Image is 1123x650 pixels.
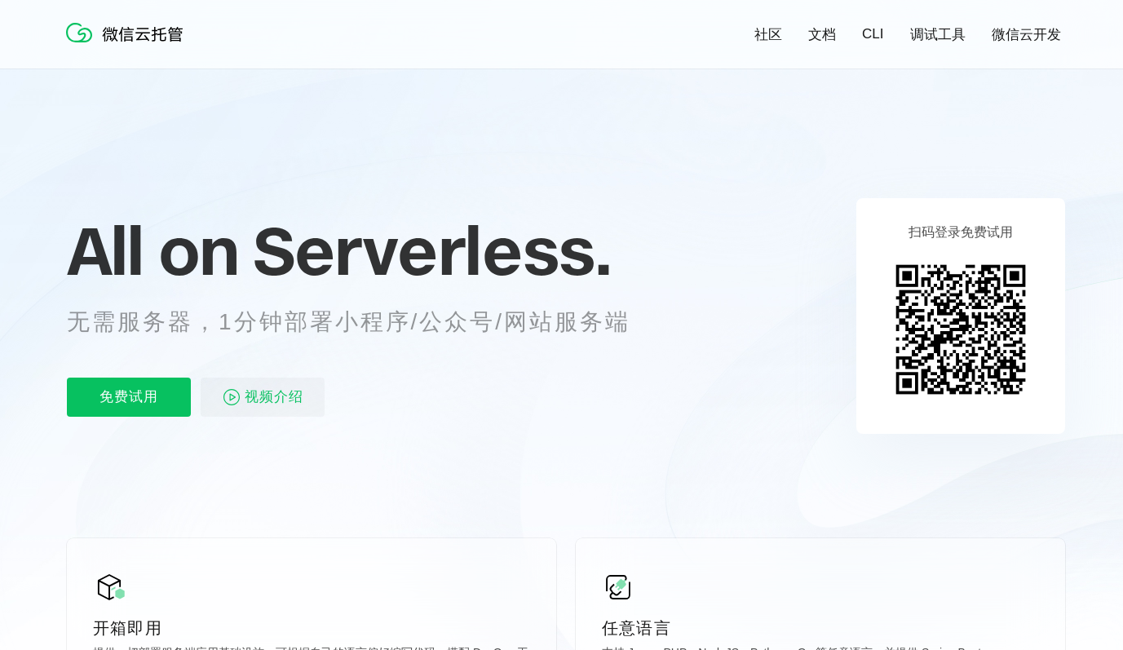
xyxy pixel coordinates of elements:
a: 文档 [808,25,836,44]
span: Serverless. [253,210,611,291]
img: 微信云托管 [63,16,193,49]
p: 任意语言 [602,617,1039,639]
span: 视频介绍 [245,378,303,417]
a: 微信云托管 [63,38,193,51]
p: 免费试用 [67,378,191,417]
a: CLI [862,26,883,42]
span: All on [67,210,237,291]
img: video_play.svg [222,387,241,407]
p: 无需服务器，1分钟部署小程序/公众号/网站服务端 [67,306,661,338]
p: 扫码登录免费试用 [909,224,1013,241]
p: 开箱即用 [93,617,530,639]
a: 调试工具 [910,25,966,44]
a: 微信云开发 [992,25,1061,44]
a: 社区 [754,25,782,44]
